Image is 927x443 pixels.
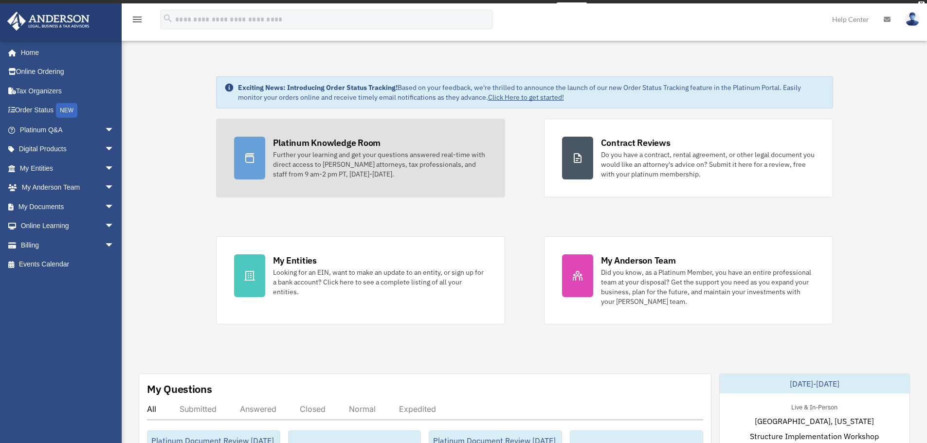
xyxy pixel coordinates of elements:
[7,235,129,255] a: Billingarrow_drop_down
[783,401,845,411] div: Live & In-Person
[180,404,217,414] div: Submitted
[163,13,173,24] i: search
[105,235,124,255] span: arrow_drop_down
[7,159,129,178] a: My Entitiesarrow_drop_down
[7,178,129,197] a: My Anderson Teamarrow_drop_down
[399,404,436,414] div: Expedited
[105,140,124,159] span: arrow_drop_down
[601,267,815,306] div: Did you know, as a Platinum Member, you have an entire professional team at your disposal? Get th...
[56,103,77,118] div: NEW
[488,93,564,102] a: Click Here to get started!
[105,159,124,178] span: arrow_drop_down
[131,17,143,25] a: menu
[216,236,505,324] a: My Entities Looking for an EIN, want to make an update to an entity, or sign up for a bank accoun...
[7,101,129,121] a: Order StatusNEW
[131,14,143,25] i: menu
[544,236,833,324] a: My Anderson Team Did you know, as a Platinum Member, you have an entire professional team at your...
[544,119,833,197] a: Contract Reviews Do you have a contract, rental agreement, or other legal document you would like...
[240,404,276,414] div: Answered
[349,404,376,414] div: Normal
[7,197,129,216] a: My Documentsarrow_drop_down
[105,197,124,217] span: arrow_drop_down
[273,267,487,297] div: Looking for an EIN, want to make an update to an entity, or sign up for a bank account? Click her...
[7,62,129,82] a: Online Ordering
[905,12,920,26] img: User Pic
[918,1,925,7] div: close
[147,404,156,414] div: All
[216,119,505,197] a: Platinum Knowledge Room Further your learning and get your questions answered real-time with dire...
[105,216,124,236] span: arrow_drop_down
[238,83,825,102] div: Based on your feedback, we're thrilled to announce the launch of our new Order Status Tracking fe...
[4,12,92,31] img: Anderson Advisors Platinum Portal
[105,178,124,198] span: arrow_drop_down
[601,150,815,179] div: Do you have a contract, rental agreement, or other legal document you would like an attorney's ad...
[273,137,381,149] div: Platinum Knowledge Room
[7,43,124,62] a: Home
[7,140,129,159] a: Digital Productsarrow_drop_down
[273,254,317,266] div: My Entities
[340,2,553,14] div: Get a chance to win 6 months of Platinum for free just by filling out this
[105,120,124,140] span: arrow_drop_down
[750,430,879,442] span: Structure Implementation Workshop
[273,150,487,179] div: Further your learning and get your questions answered real-time with direct access to [PERSON_NAM...
[601,254,676,266] div: My Anderson Team
[147,382,212,396] div: My Questions
[720,374,909,393] div: [DATE]-[DATE]
[7,255,129,274] a: Events Calendar
[7,81,129,101] a: Tax Organizers
[601,137,671,149] div: Contract Reviews
[557,2,587,14] a: survey
[300,404,326,414] div: Closed
[238,83,398,92] strong: Exciting News: Introducing Order Status Tracking!
[7,120,129,140] a: Platinum Q&Aarrow_drop_down
[7,216,129,236] a: Online Learningarrow_drop_down
[755,415,874,427] span: [GEOGRAPHIC_DATA], [US_STATE]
